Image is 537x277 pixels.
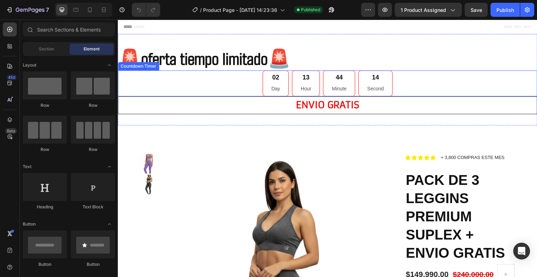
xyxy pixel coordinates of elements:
[287,151,399,243] h1: PACK DE 3 LEGGINS PREMIUM SUPLEX + ENVIO GRATIS
[301,7,320,13] span: Published
[214,65,229,74] p: Minute
[513,243,530,259] div: Open Intercom Messenger
[401,6,446,14] span: 1 product assigned
[23,22,115,36] input: Search Sections & Elements
[71,102,115,109] div: Row
[23,204,67,210] div: Heading
[1,43,40,50] div: Countdown Timer
[334,249,377,260] div: $240.000,00
[249,54,266,62] div: 14
[104,219,115,230] span: Toggle open
[287,249,331,261] div: $149.990,00
[5,128,17,134] div: Beta
[203,6,277,14] span: Product Page - [DATE] 14:23:36
[118,20,537,277] iframe: Design area
[23,102,67,109] div: Row
[39,46,54,52] span: Section
[249,65,266,74] p: Second
[471,7,482,13] span: Save
[71,204,115,210] div: Text Block
[178,79,242,91] strong: ENVIO GRATIS
[496,6,514,14] div: Publish
[183,65,193,74] p: Hour
[104,60,115,71] span: Toggle open
[395,3,462,17] button: 1 product assigned
[3,3,52,17] button: 7
[71,261,115,268] div: Button
[23,164,31,170] span: Text
[323,134,387,141] p: + 3,800 COMPRAS ESTE MES
[132,3,160,17] div: Undo/Redo
[491,3,520,17] button: Publish
[153,65,162,74] p: Day
[23,221,36,227] span: Button
[46,6,49,14] p: 7
[183,54,193,62] div: 13
[23,261,67,268] div: Button
[153,54,162,62] div: 02
[7,75,17,80] div: 450
[23,146,67,153] div: Row
[71,146,115,153] div: Row
[465,3,488,17] button: Save
[23,62,36,68] span: Layout
[84,46,100,52] span: Element
[104,161,115,172] span: Toggle open
[214,54,229,62] div: 44
[200,6,202,14] span: /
